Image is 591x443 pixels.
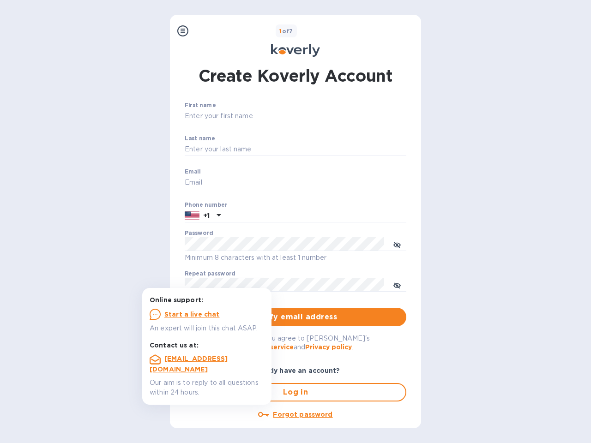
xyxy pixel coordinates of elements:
input: Enter your last name [185,143,406,156]
span: Verify email address [192,311,399,323]
button: Verify email address [185,308,406,326]
p: Our aim is to reply to all questions within 24 hours. [150,378,264,397]
b: Contact us at: [150,341,199,349]
b: Already have an account? [251,367,340,374]
a: Privacy policy [305,343,352,351]
label: Last name [185,136,215,141]
input: Enter your first name [185,109,406,123]
span: By logging in you agree to [PERSON_NAME]'s and . [222,335,370,351]
input: Email [185,176,406,190]
b: of 7 [279,28,293,35]
p: Minimum 8 characters with at least 1 number [185,252,406,263]
span: Log in [193,387,398,398]
label: Email [185,169,201,174]
button: toggle password visibility [388,275,406,294]
h1: Create Koverly Account [199,64,393,87]
p: An expert will join this chat ASAP. [150,323,264,333]
img: US [185,210,199,221]
a: [EMAIL_ADDRESS][DOMAIN_NAME] [150,355,228,373]
label: First name [185,103,216,108]
label: Phone number [185,202,227,208]
label: Password [185,231,213,236]
u: Forgot password [273,411,332,418]
p: +1 [203,211,210,220]
button: toggle password visibility [388,235,406,253]
label: Repeat password [185,271,235,277]
button: Log in [185,383,406,401]
u: Start a live chat [164,311,220,318]
b: Online support: [150,296,203,304]
span: 1 [279,28,282,35]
